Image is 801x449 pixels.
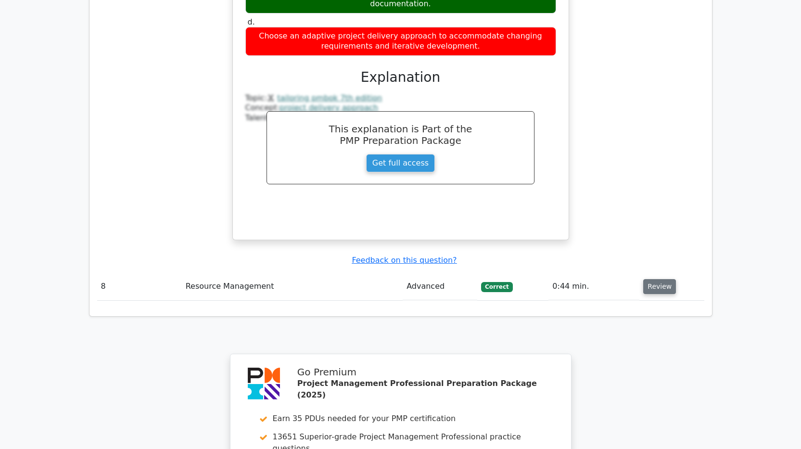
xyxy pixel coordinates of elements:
[548,273,639,300] td: 0:44 min.
[182,273,403,300] td: Resource Management
[277,93,382,103] a: tailoring pmbok 7th edition
[245,103,556,113] div: Concept:
[352,256,457,265] a: Feedback on this question?
[366,154,435,172] a: Get full access
[245,93,556,123] div: Talent Triangle:
[643,279,676,294] button: Review
[251,69,550,86] h3: Explanation
[245,27,556,56] div: Choose an adaptive project delivery approach to accommodate changing requirements and iterative d...
[280,103,378,112] a: project delivery approach
[245,93,556,103] div: Topic:
[97,273,182,300] td: 8
[248,17,255,26] span: d.
[403,273,477,300] td: Advanced
[481,282,512,292] span: Correct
